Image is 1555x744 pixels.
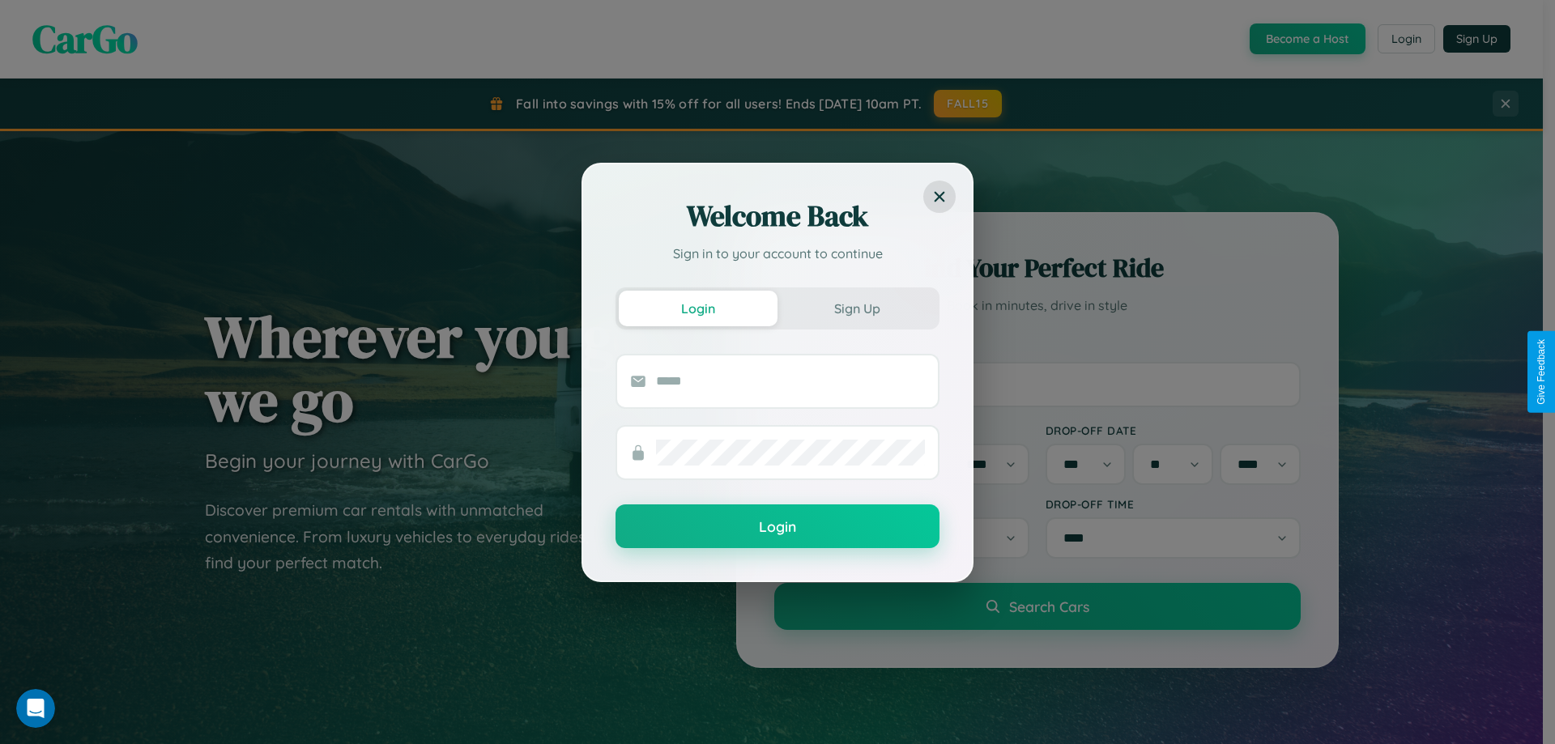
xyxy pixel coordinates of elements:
[616,244,939,263] p: Sign in to your account to continue
[619,291,777,326] button: Login
[616,504,939,548] button: Login
[777,291,936,326] button: Sign Up
[16,689,55,728] iframe: Intercom live chat
[1536,339,1547,405] div: Give Feedback
[616,197,939,236] h2: Welcome Back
